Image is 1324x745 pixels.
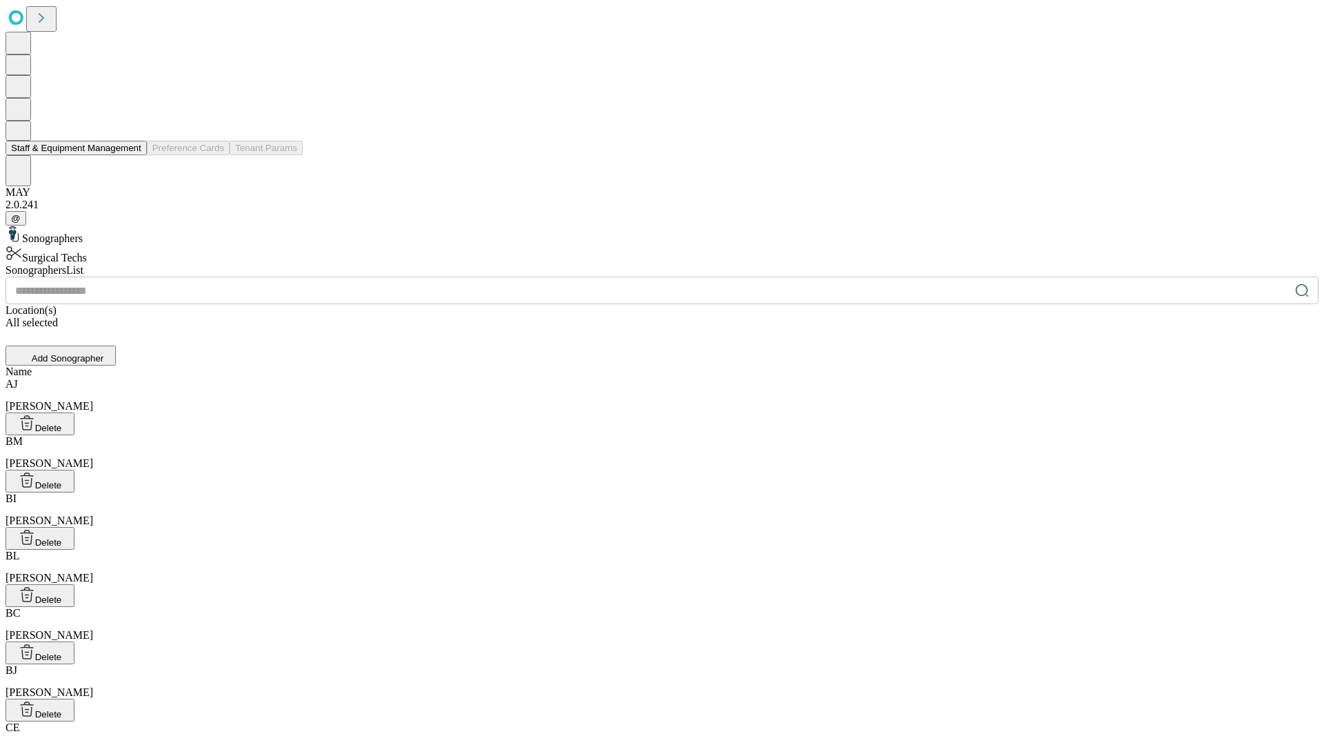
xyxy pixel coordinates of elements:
[6,264,1318,277] div: Sonographers List
[6,664,1318,699] div: [PERSON_NAME]
[6,304,57,316] span: Location(s)
[6,226,1318,245] div: Sonographers
[35,537,62,548] span: Delete
[6,584,74,607] button: Delete
[6,366,1318,378] div: Name
[6,378,18,390] span: AJ
[11,213,21,223] span: @
[35,480,62,490] span: Delete
[35,423,62,433] span: Delete
[6,607,20,619] span: BC
[35,595,62,605] span: Delete
[6,211,26,226] button: @
[6,413,74,435] button: Delete
[6,493,17,504] span: BI
[6,435,1318,470] div: [PERSON_NAME]
[6,550,19,562] span: BL
[6,493,1318,527] div: [PERSON_NAME]
[6,527,74,550] button: Delete
[6,141,147,155] button: Staff & Equipment Management
[6,642,74,664] button: Delete
[6,186,1318,199] div: MAY
[6,664,17,676] span: BJ
[6,199,1318,211] div: 2.0.241
[6,722,19,733] span: CE
[6,317,1318,329] div: All selected
[6,435,23,447] span: BM
[6,378,1318,413] div: [PERSON_NAME]
[6,346,116,366] button: Add Sonographer
[230,141,303,155] button: Tenant Params
[32,353,103,364] span: Add Sonographer
[35,709,62,719] span: Delete
[6,470,74,493] button: Delete
[6,699,74,722] button: Delete
[35,652,62,662] span: Delete
[147,141,230,155] button: Preference Cards
[6,607,1318,642] div: [PERSON_NAME]
[6,245,1318,264] div: Surgical Techs
[6,550,1318,584] div: [PERSON_NAME]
